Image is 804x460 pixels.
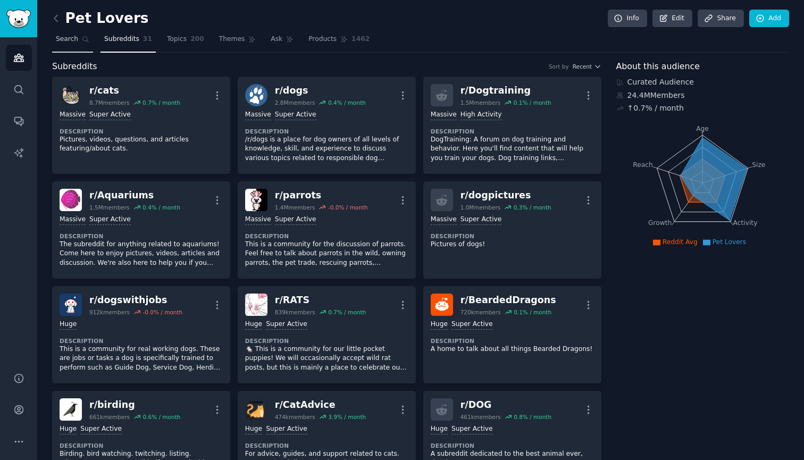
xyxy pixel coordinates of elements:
[52,77,230,174] a: catsr/cats8.7Mmembers0.7% / monthMassiveSuper ActiveDescriptionPictures, videos, questions, and a...
[89,308,130,316] div: 912k members
[431,294,453,316] img: BeardedDragons
[143,308,182,316] div: -0.0 % / month
[460,84,551,97] div: r/ Dogtraining
[60,320,77,330] div: Huge
[351,35,370,44] span: 1462
[271,35,282,44] span: Ask
[627,103,684,114] div: ↑ 0.7 % / month
[423,77,601,174] a: r/Dogtraining1.5Mmembers0.1% / monthMassiveHigh ActivityDescriptionDogTraining: A forum on dog tr...
[460,294,556,307] div: r/ BeardedDragons
[275,110,316,120] div: Super Active
[89,215,131,225] div: Super Active
[60,424,77,434] div: Huge
[460,413,501,421] div: 461k members
[245,215,271,225] div: Massive
[431,345,594,354] p: A home to talk about all things Bearded Dragons!
[267,31,297,53] a: Ask
[238,181,416,279] a: parrotsr/parrots1.4Mmembers-0.0% / monthMassiveSuper ActiveDescriptionThis is a community for the...
[60,215,86,225] div: Massive
[275,308,315,316] div: 839k members
[514,204,551,211] div: 0.3 % / month
[275,215,316,225] div: Super Active
[143,204,180,211] div: 0.4 % / month
[143,413,180,421] div: 0.6 % / month
[749,10,789,28] a: Add
[275,189,368,202] div: r/ parrots
[60,345,223,373] p: This is a community for real working dogs. These are jobs or tasks a dog is specifically trained ...
[460,189,551,202] div: r/ dogpictures
[245,110,271,120] div: Massive
[431,424,448,434] div: Huge
[89,204,130,211] div: 1.5M members
[460,398,551,412] div: r/ DOG
[143,99,180,106] div: 0.7 % / month
[52,31,93,53] a: Search
[245,135,408,163] p: /r/dogs is a place for dog owners of all levels of knowledge, skill, and experience to discuss va...
[215,31,260,53] a: Themes
[460,99,501,106] div: 1.5M members
[60,398,82,421] img: birding
[245,398,267,421] img: CatAdvice
[89,84,180,97] div: r/ cats
[60,110,86,120] div: Massive
[431,135,594,163] p: DogTraining: A forum on dog training and behavior. Here you'll find content that will help you tr...
[245,240,408,268] p: This is a community for the discussion of parrots. Feel free to talk about parrots in the wild, o...
[549,63,569,70] div: Sort by
[52,10,148,27] h2: Pet Lovers
[431,337,594,345] dt: Description
[460,215,502,225] div: Super Active
[451,320,493,330] div: Super Active
[245,84,267,106] img: dogs
[616,77,790,88] div: Curated Audience
[328,204,368,211] div: -0.0 % / month
[275,204,315,211] div: 1.4M members
[431,110,457,120] div: Massive
[431,215,457,225] div: Massive
[431,128,594,135] dt: Description
[60,442,223,449] dt: Description
[514,99,551,106] div: 0.1 % / month
[52,181,230,279] a: Aquariumsr/Aquariums1.5Mmembers0.4% / monthMassiveSuper ActiveDescriptionThe subreddit for anythi...
[143,35,152,44] span: 31
[713,238,747,246] span: Pet Lovers
[100,31,156,53] a: Subreddits31
[6,10,31,28] img: GummySearch logo
[245,320,262,330] div: Huge
[328,413,366,421] div: 3.9 % / month
[245,294,267,316] img: RATS
[616,60,700,73] span: About this audience
[633,161,653,168] tspan: Reach
[423,286,601,383] a: BeardedDragonsr/BeardedDragons720kmembers0.1% / monthHugeSuper ActiveDescriptionA home to talk ab...
[52,60,97,73] span: Subreddits
[616,90,790,101] div: 24.4M Members
[275,84,366,97] div: r/ dogs
[167,35,187,44] span: Topics
[608,10,647,28] a: Info
[460,308,501,316] div: 720k members
[245,232,408,240] dt: Description
[104,35,139,44] span: Subreddits
[56,35,78,44] span: Search
[238,286,416,383] a: RATSr/RATS839kmembers0.7% / monthHugeSuper ActiveDescription🐁 This is a community for our little ...
[451,424,493,434] div: Super Active
[60,337,223,345] dt: Description
[431,240,594,249] p: Pictures of dogs!
[190,35,204,44] span: 200
[89,110,131,120] div: Super Active
[573,63,601,70] button: Recent
[431,442,594,449] dt: Description
[238,77,416,174] a: dogsr/dogs2.8Mmembers0.4% / monthMassiveSuper ActiveDescription/r/dogs is a place for dog owners ...
[60,294,82,316] img: dogswithjobs
[245,128,408,135] dt: Description
[733,219,757,227] tspan: Activity
[275,294,366,307] div: r/ RATS
[245,337,408,345] dt: Description
[89,294,182,307] div: r/ dogswithjobs
[245,345,408,373] p: 🐁 This is a community for our little pocket puppies! We will occasionally accept wild rat posts, ...
[60,240,223,268] p: The subreddit for anything related to aquariums! Come here to enjoy pictures, videos, articles an...
[275,99,315,106] div: 2.8M members
[648,219,672,227] tspan: Growth
[698,10,743,28] a: Share
[305,31,373,53] a: Products1462
[460,110,502,120] div: High Activity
